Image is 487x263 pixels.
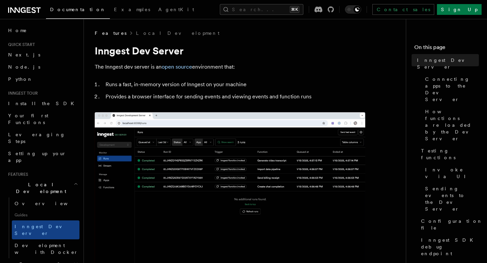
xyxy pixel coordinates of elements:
[425,76,479,103] span: Connecting apps to the Dev Server
[8,132,65,144] span: Leveraging Steps
[425,166,479,180] span: Invoke via UI
[5,49,79,61] a: Next.js
[5,73,79,85] a: Python
[15,201,84,206] span: Overview
[95,30,126,37] span: Features
[220,4,303,15] button: Search...⌘K
[421,147,479,161] span: Testing functions
[15,224,72,236] span: Inngest Dev Server
[158,7,194,12] span: AgentKit
[5,110,79,128] a: Your first Functions
[162,64,192,70] a: open source
[422,73,479,105] a: Connecting apps to the Dev Server
[50,7,106,12] span: Documentation
[103,80,365,89] li: Runs a fast, in-memory version of Inngest on your machine
[103,92,365,101] li: Provides a browser interface for sending events and viewing events and function runs
[95,45,365,57] h1: Inngest Dev Server
[154,2,198,18] a: AgentKit
[8,52,40,57] span: Next.js
[8,151,66,163] span: Setting up your app
[5,181,74,195] span: Local Development
[46,2,110,19] a: Documentation
[5,197,79,258] div: Local Development
[110,2,154,18] a: Examples
[290,6,299,13] kbd: ⌘K
[12,220,79,239] a: Inngest Dev Server
[437,4,482,15] a: Sign Up
[5,91,38,96] span: Inngest tour
[5,61,79,73] a: Node.js
[8,76,33,82] span: Python
[418,234,479,260] a: Inngest SDK debug endpoint
[418,145,479,164] a: Testing functions
[8,64,40,70] span: Node.js
[418,215,479,234] a: Configuration file
[95,62,365,72] p: The Inngest dev server is an environment that:
[12,210,79,220] span: Guides
[425,108,479,142] span: How functions are loaded by the Dev Server
[422,164,479,183] a: Invoke via UI
[5,97,79,110] a: Install the SDK
[414,43,479,54] h4: On this page
[5,147,79,166] a: Setting up your app
[15,243,78,255] span: Development with Docker
[5,178,79,197] button: Local Development
[136,30,219,37] a: Local Development
[422,105,479,145] a: How functions are loaded by the Dev Server
[12,197,79,210] a: Overview
[8,113,48,125] span: Your first Functions
[372,4,434,15] a: Contact sales
[5,172,28,177] span: Features
[421,237,479,257] span: Inngest SDK debug endpoint
[8,27,27,34] span: Home
[5,128,79,147] a: Leveraging Steps
[114,7,150,12] span: Examples
[345,5,361,14] button: Toggle dark mode
[5,42,35,47] span: Quick start
[8,101,78,106] span: Install the SDK
[414,54,479,73] a: Inngest Dev Server
[12,239,79,258] a: Development with Docker
[425,185,479,212] span: Sending events to the Dev Server
[5,24,79,37] a: Home
[417,57,479,70] span: Inngest Dev Server
[422,183,479,215] a: Sending events to the Dev Server
[421,218,483,231] span: Configuration file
